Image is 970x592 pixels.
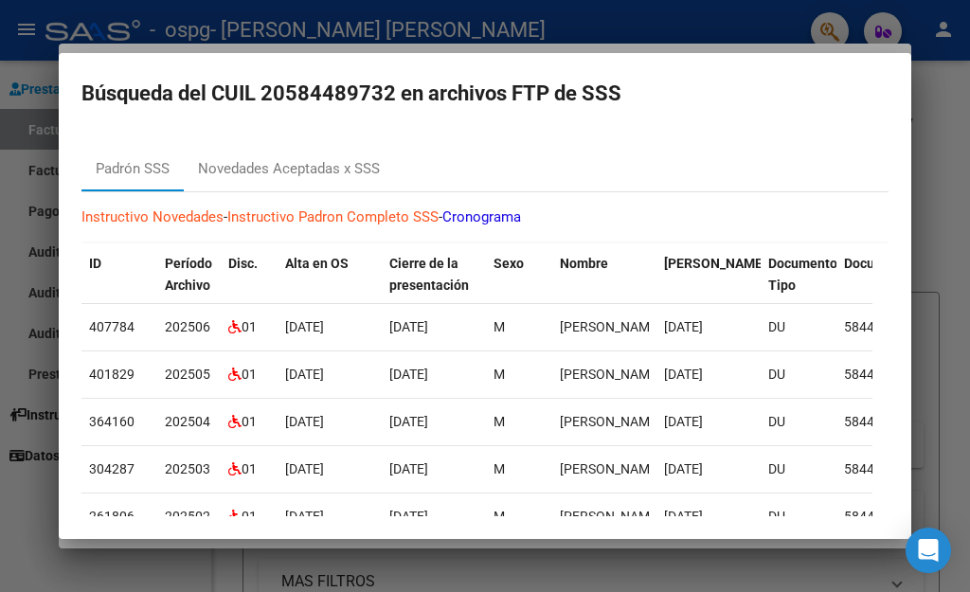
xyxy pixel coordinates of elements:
span: [DATE] [285,414,324,429]
span: [DATE] [664,461,703,476]
span: 202505 [165,367,210,382]
div: 01 [228,411,270,433]
span: M [494,319,505,334]
div: DU [768,364,829,386]
span: [DATE] [389,367,428,382]
span: [DATE] [285,319,324,334]
span: 261806 [89,509,135,524]
span: 202503 [165,461,210,476]
span: M [494,461,505,476]
a: Instructivo Novedades [81,208,224,225]
div: Novedades Aceptadas x SSS [198,158,380,180]
span: Alta en OS [285,256,349,271]
span: M [494,414,505,429]
span: PELLEGRINI ALBARELLOS PEDRO [560,367,661,382]
div: 01 [228,316,270,338]
span: ID [89,256,101,271]
datatable-header-cell: Fecha Nac. [656,243,761,306]
div: 58448973 [844,506,933,528]
datatable-header-cell: Documento Tipo [761,243,836,306]
datatable-header-cell: Nombre [552,243,656,306]
datatable-header-cell: Período Archivo [157,243,221,306]
span: M [494,367,505,382]
span: M [494,509,505,524]
span: [DATE] [664,367,703,382]
datatable-header-cell: Documento [836,243,941,306]
div: 01 [228,506,270,528]
span: 202504 [165,414,210,429]
div: 01 [228,458,270,480]
div: DU [768,411,829,433]
h2: Búsqueda del CUIL 20584489732 en archivos FTP de SSS [81,76,889,112]
span: Cierre de la presentación [389,256,469,293]
span: [PERSON_NAME]. [664,256,770,271]
span: PELLEGRINI ALBARELLOS PEDRO [560,319,661,334]
datatable-header-cell: Alta en OS [278,243,382,306]
a: Instructivo Padron Completo SSS [227,208,439,225]
span: [DATE] [664,414,703,429]
span: Documento Tipo [768,256,837,293]
span: 304287 [89,461,135,476]
span: PELLEGRINI ALBARELLOS PEDRO [560,509,661,524]
span: PELLEGRINI ALBARELLOS PEDRO [560,414,661,429]
datatable-header-cell: Sexo [486,243,552,306]
p: - - [81,206,889,228]
span: Nombre [560,256,608,271]
span: [DATE] [389,414,428,429]
div: 58448973 [844,316,933,338]
span: Período Archivo [165,256,212,293]
span: 202502 [165,509,210,524]
span: Disc. [228,256,258,271]
span: [DATE] [664,319,703,334]
datatable-header-cell: Cierre de la presentación [382,243,486,306]
div: DU [768,316,829,338]
div: DU [768,506,829,528]
div: 58448973 [844,458,933,480]
div: DU [768,458,829,480]
span: PELLEGRINI ALBARELLOS PEDRO [560,461,661,476]
datatable-header-cell: Disc. [221,243,278,306]
span: [DATE] [389,509,428,524]
span: Documento [844,256,913,271]
div: Open Intercom Messenger [906,528,951,573]
datatable-header-cell: ID [81,243,157,306]
span: [DATE] [285,461,324,476]
span: Sexo [494,256,524,271]
span: [DATE] [664,509,703,524]
a: Cronograma [442,208,521,225]
span: 401829 [89,367,135,382]
span: 202506 [165,319,210,334]
span: [DATE] [285,367,324,382]
div: 58448973 [844,411,933,433]
div: 58448973 [844,364,933,386]
span: [DATE] [389,319,428,334]
span: [DATE] [389,461,428,476]
div: Padrón SSS [96,158,170,180]
span: 364160 [89,414,135,429]
div: 01 [228,364,270,386]
span: 407784 [89,319,135,334]
span: [DATE] [285,509,324,524]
